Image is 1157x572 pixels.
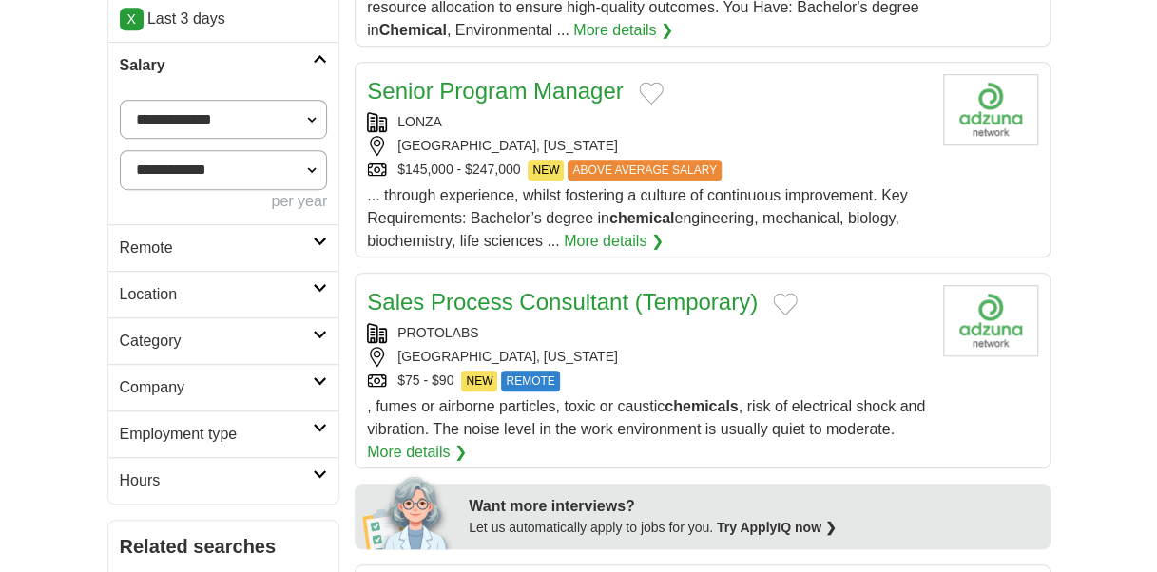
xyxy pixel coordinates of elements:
div: [GEOGRAPHIC_DATA], [US_STATE] [367,136,927,156]
img: Company logo [943,74,1038,145]
h2: Related searches [120,532,328,561]
h2: Salary [120,54,314,77]
a: Employment type [108,410,339,457]
h2: Location [120,283,314,306]
h2: Remote [120,237,314,259]
a: Company [108,364,339,410]
div: PROTOLABS [367,323,927,343]
button: Add to favorite jobs [773,293,798,315]
a: Sales Process Consultant (Temporary) [367,289,758,315]
h2: Employment type [120,423,314,446]
span: REMOTE [501,371,559,391]
h2: Company [120,376,314,399]
strong: chemicals [665,398,738,414]
div: $145,000 - $247,000 [367,160,927,181]
span: ... through experience, whilst fostering a culture of continuous improvement. Key Requirements: B... [367,187,907,249]
h2: Category [120,330,314,353]
a: Salary [108,42,339,88]
span: ABOVE AVERAGE SALARY [568,160,722,181]
a: Hours [108,457,339,504]
a: Location [108,271,339,317]
div: Want more interviews? [469,495,1038,518]
a: More details ❯ [367,441,467,464]
h2: Hours [120,469,314,492]
img: apply-iq-scientist.png [362,473,454,549]
a: Remote [108,224,339,271]
a: X [120,8,144,30]
span: , fumes or airborne particles, toxic or caustic , risk of electrical shock and vibration. The noi... [367,398,925,437]
div: per year [120,190,328,213]
img: Company logo [943,285,1038,356]
p: Last 3 days [120,8,328,30]
strong: Chemical [379,22,447,38]
button: Add to favorite jobs [639,82,664,105]
div: Let us automatically apply to jobs for you. [469,518,1038,538]
a: More details ❯ [573,19,673,42]
strong: chemical [609,210,674,226]
a: Senior Program Manager [367,78,623,104]
span: NEW [461,371,497,391]
div: $75 - $90 [367,371,927,391]
span: NEW [528,160,564,181]
div: [GEOGRAPHIC_DATA], [US_STATE] [367,347,927,367]
a: Try ApplyIQ now ❯ [717,520,837,535]
a: Category [108,317,339,364]
a: More details ❯ [564,230,664,253]
div: LONZA [367,112,927,132]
